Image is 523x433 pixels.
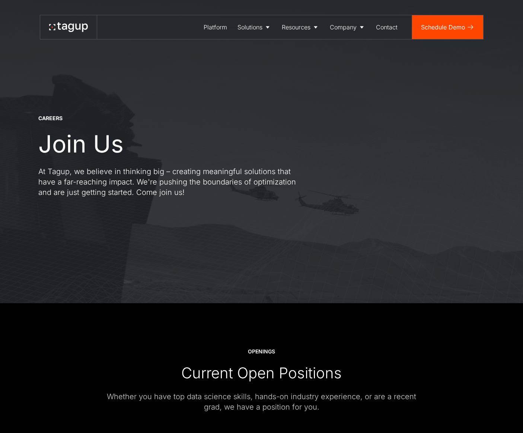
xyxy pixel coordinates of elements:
[38,115,63,122] div: CAREERS
[330,23,357,32] div: Company
[248,348,275,355] div: OPENINGS
[237,23,262,32] div: Solutions
[412,15,483,39] a: Schedule Demo
[232,15,277,39] a: Solutions
[38,166,306,198] p: At Tagup, we believe in thinking big – creating meaningful solutions that have a far-reaching imp...
[38,131,124,157] h1: Join Us
[282,23,310,32] div: Resources
[376,23,398,32] div: Contact
[325,15,371,39] a: Company
[98,391,425,412] div: Whether you have top data science skills, hands-on industry experience, or are a recent grad, we ...
[277,15,325,39] a: Resources
[181,364,342,382] div: Current Open Positions
[198,15,232,39] a: Platform
[371,15,403,39] a: Contact
[421,23,465,32] div: Schedule Demo
[204,23,227,32] div: Platform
